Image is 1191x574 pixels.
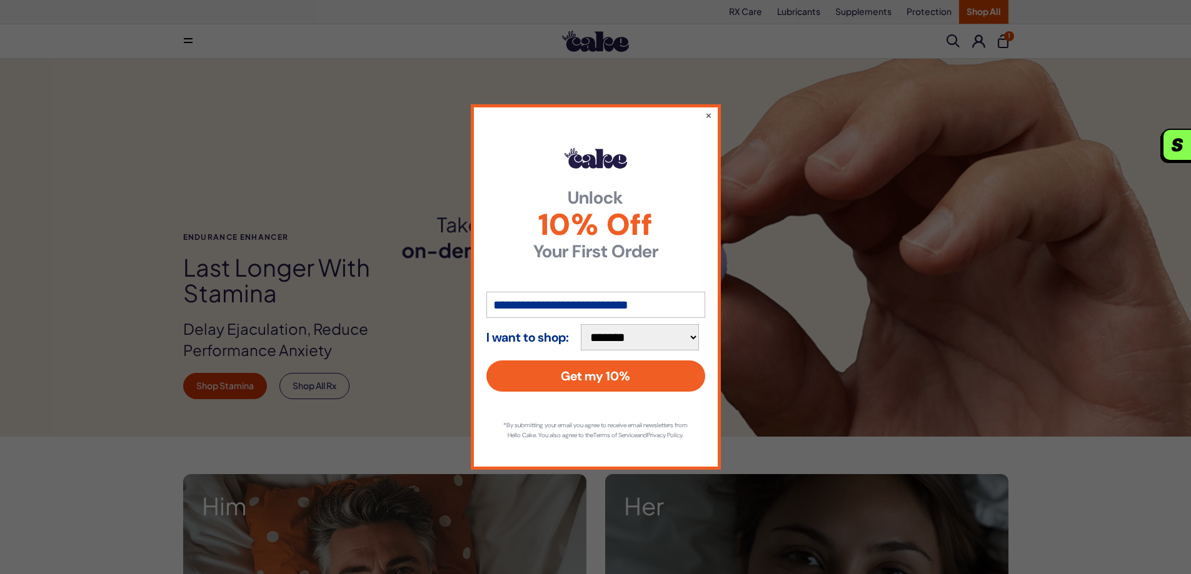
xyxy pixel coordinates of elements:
button: Get my 10% [486,360,705,392]
a: Terms of Service [593,431,637,439]
strong: Unlock [486,189,705,207]
button: × [705,109,712,121]
strong: I want to shop: [486,330,569,344]
span: 10% Off [486,210,705,240]
strong: Your First Order [486,243,705,260]
a: Privacy Policy [647,431,682,439]
img: Hello Cake [565,148,627,168]
p: *By submitting your email you agree to receive email newsletters from Hello Cake. You also agree ... [499,420,693,440]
